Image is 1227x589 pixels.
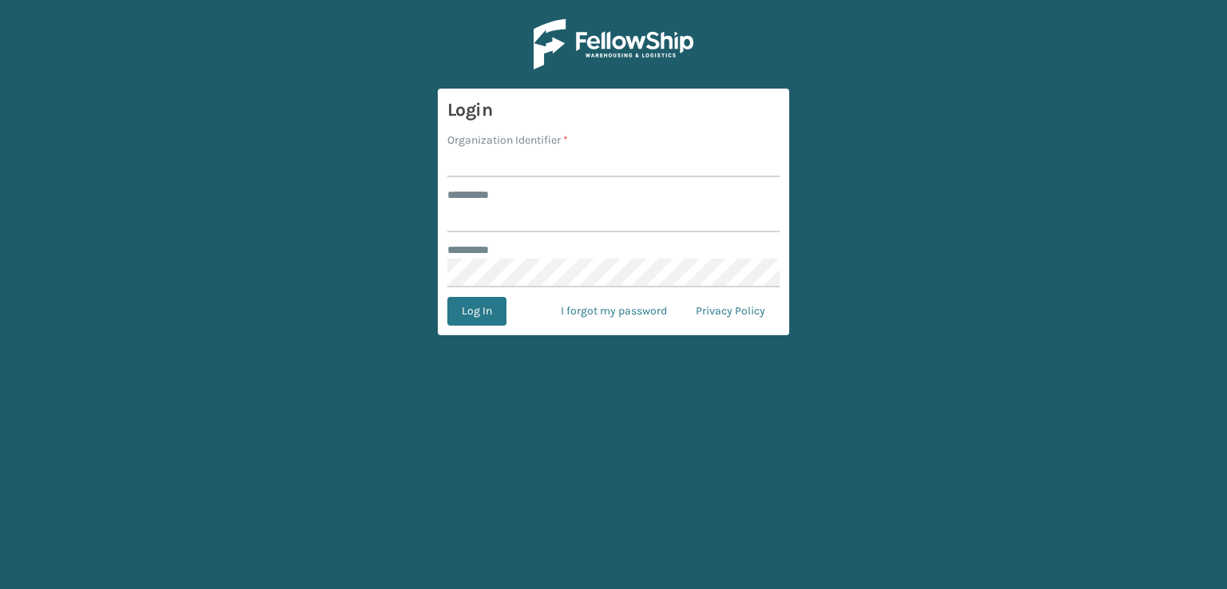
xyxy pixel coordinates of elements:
button: Log In [447,297,506,326]
img: Logo [534,19,693,69]
label: Organization Identifier [447,132,568,148]
a: Privacy Policy [681,297,780,326]
a: I forgot my password [546,297,681,326]
h3: Login [447,98,780,122]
